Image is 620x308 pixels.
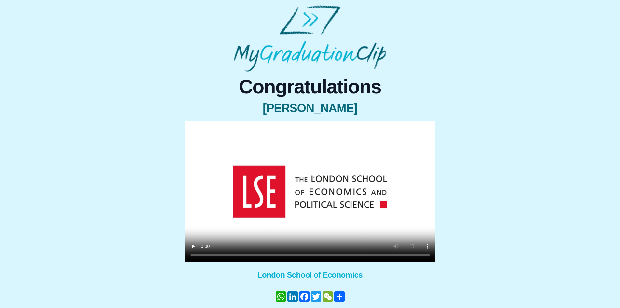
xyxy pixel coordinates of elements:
a: WeChat [322,291,334,302]
a: WhatsApp [275,291,287,302]
span: Congratulations [185,77,435,96]
span: London School of Economics [185,270,435,280]
a: LinkedIn [287,291,298,302]
a: Share [334,291,345,302]
img: MyGraduationClip [234,5,386,72]
a: Facebook [298,291,310,302]
a: Twitter [310,291,322,302]
span: [PERSON_NAME] [185,102,435,115]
